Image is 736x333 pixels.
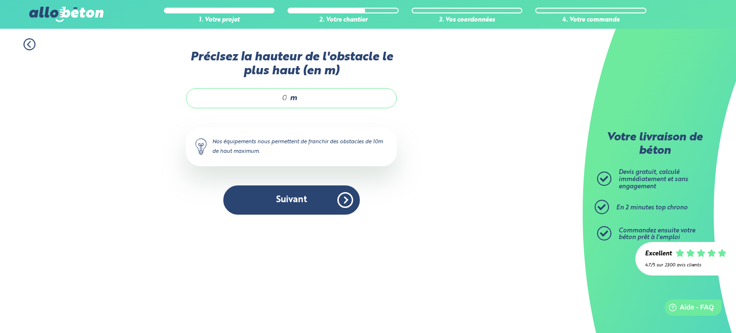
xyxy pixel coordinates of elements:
[196,93,287,103] input: 0
[535,17,646,24] div: 4. Votre commande
[29,7,103,22] img: allobéton
[287,17,399,24] div: 2. Votre chantier
[290,94,297,103] span: m
[651,296,725,322] iframe: Help widget launcher
[186,127,397,166] div: Nos équipements nous permettent de franchir des obstacles de 10m de haut maximum.
[223,185,360,215] button: Suivant
[186,50,397,79] label: Précisez la hauteur de l'obstacle le plus haut (en m)
[164,17,275,24] div: 1. Votre projet
[412,17,523,24] div: 3. Vos coordonnées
